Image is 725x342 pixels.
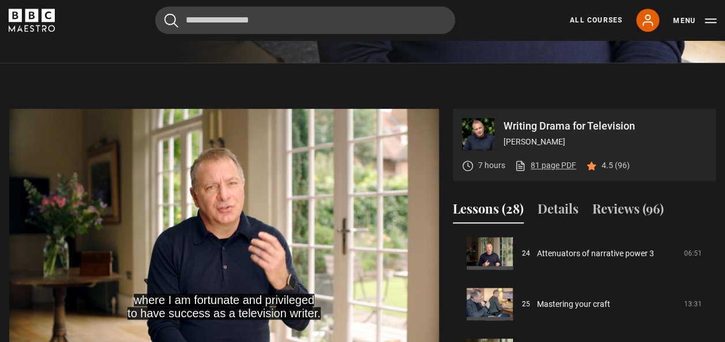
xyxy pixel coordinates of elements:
[537,248,654,260] a: Attenuators of narrative power 3
[538,199,579,223] button: Details
[453,199,524,223] button: Lessons (28)
[514,159,576,172] a: 81 page PDF
[504,136,707,148] p: [PERSON_NAME]
[155,6,455,34] input: Search
[602,159,630,172] p: 4.5 (96)
[537,298,610,310] a: Mastering your craft
[673,15,716,26] button: Toggle navigation
[164,13,178,28] button: Submit the search query
[504,121,707,131] p: Writing Drama for Television
[592,199,664,223] button: Reviews (96)
[478,159,505,172] p: 7 hours
[9,9,55,32] svg: BBC Maestro
[570,15,622,25] a: All Courses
